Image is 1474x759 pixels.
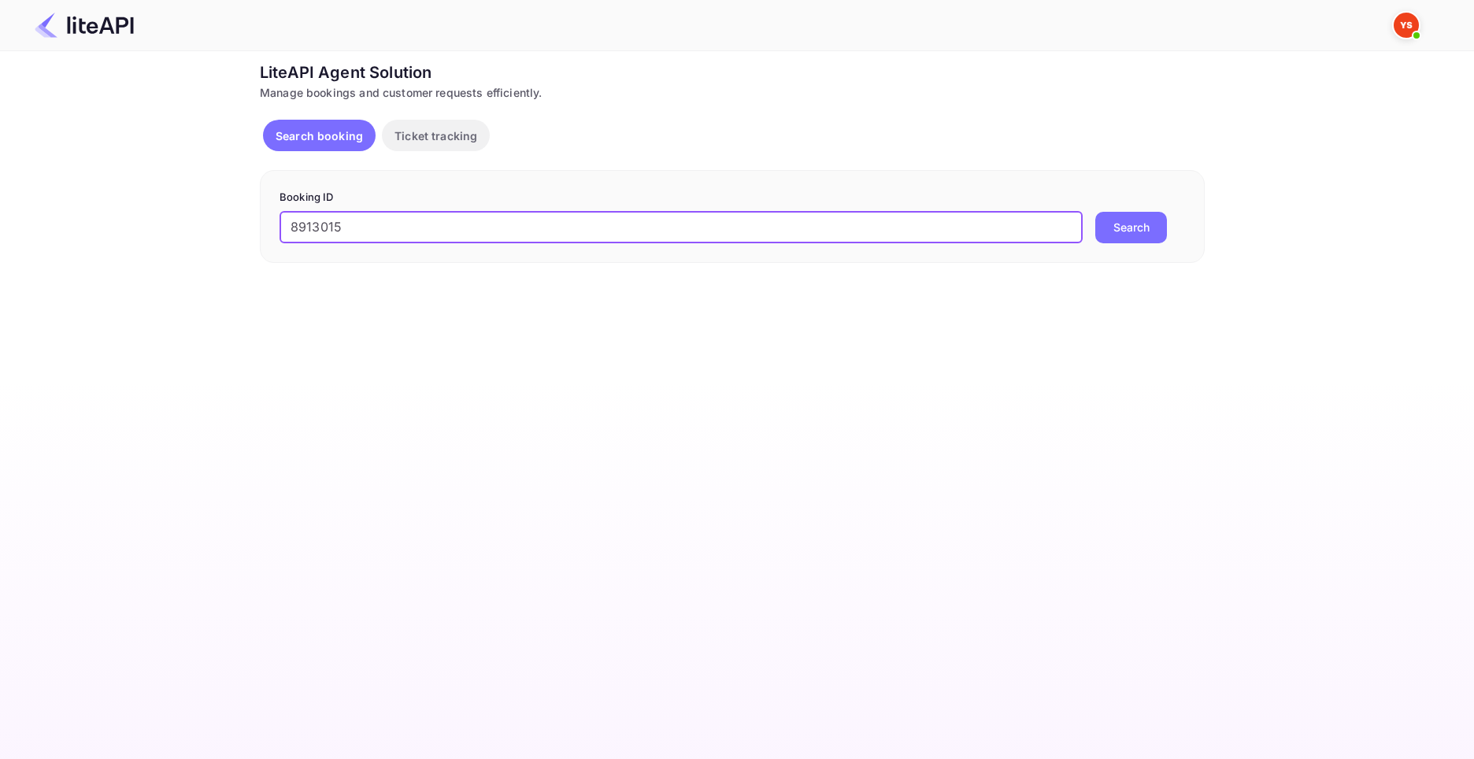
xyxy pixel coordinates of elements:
img: LiteAPI Logo [35,13,134,38]
p: Search booking [276,128,363,144]
button: Search [1095,212,1167,243]
img: Yandex Support [1394,13,1419,38]
div: LiteAPI Agent Solution [260,61,1205,84]
p: Booking ID [280,190,1185,205]
input: Enter Booking ID (e.g., 63782194) [280,212,1083,243]
p: Ticket tracking [394,128,477,144]
div: Manage bookings and customer requests efficiently. [260,84,1205,101]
